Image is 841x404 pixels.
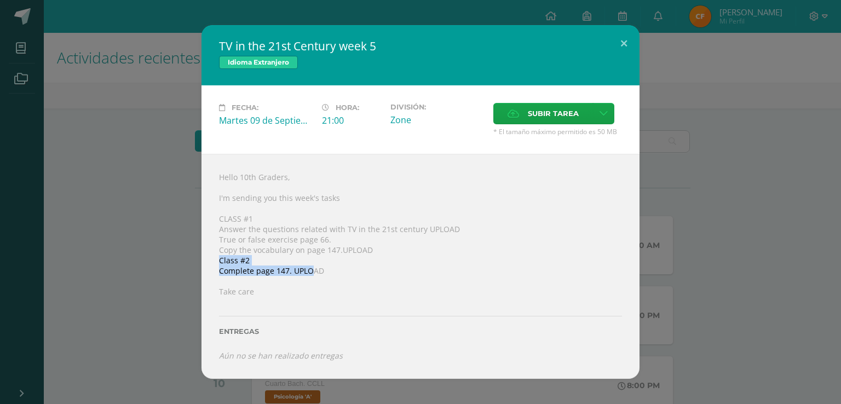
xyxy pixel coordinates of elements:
[219,114,313,126] div: Martes 09 de Septiembre
[219,350,343,361] i: Aún no se han realizado entregas
[219,38,622,54] h2: TV in the 21st Century week 5
[390,114,485,126] div: Zone
[232,103,258,112] span: Fecha:
[608,25,640,62] button: Close (Esc)
[528,103,579,124] span: Subir tarea
[219,56,298,69] span: Idioma Extranjero
[219,327,622,336] label: Entregas
[390,103,485,111] label: División:
[336,103,359,112] span: Hora:
[322,114,382,126] div: 21:00
[493,127,622,136] span: * El tamaño máximo permitido es 50 MB
[201,154,640,379] div: Hello 10th Graders, I'm sending you this week's tasks CLASS #1 Answer the questions related with ...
